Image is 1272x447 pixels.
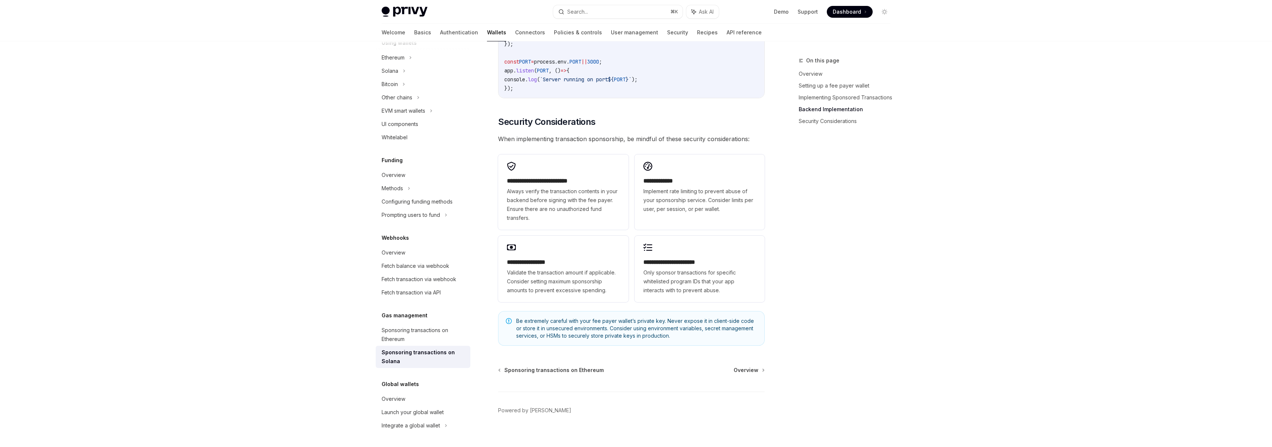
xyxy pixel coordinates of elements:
[806,56,839,65] span: On this page
[504,76,525,83] span: console
[382,120,418,129] div: UI components
[643,268,756,295] span: Only sponsor transactions for specific whitelisted program IDs that your app interacts with to pr...
[414,24,431,41] a: Basics
[697,24,718,41] a: Recipes
[587,58,599,65] span: 3000
[376,346,470,368] a: Sponsoring transactions on Solana
[382,311,427,320] h5: Gas management
[516,67,534,74] span: listen
[376,286,470,299] a: Fetch transaction via API
[504,67,513,74] span: app
[553,5,683,18] button: Search...⌘K
[504,41,513,47] span: });
[611,24,658,41] a: User management
[376,324,470,346] a: Sponsoring transactions on Ethereum
[382,348,466,366] div: Sponsoring transactions on Solana
[525,76,528,83] span: .
[382,80,398,89] div: Bitcoin
[382,53,405,62] div: Ethereum
[534,58,555,65] span: process
[507,268,619,295] span: Validate the transaction amount if applicable. Consider setting maximum sponsorship amounts to pr...
[498,134,765,144] span: When implementing transaction sponsorship, be mindful of these security considerations:
[504,85,513,92] span: });
[799,68,896,80] a: Overview
[382,197,453,206] div: Configuring funding methods
[382,184,403,193] div: Methods
[537,67,549,74] span: PORT
[382,93,412,102] div: Other chains
[382,7,427,17] img: light logo
[382,106,425,115] div: EVM smart wallets
[382,288,441,297] div: Fetch transaction via API
[504,366,604,374] span: Sponsoring transactions on Ethereum
[581,58,587,65] span: ||
[376,117,470,131] a: UI components
[566,67,569,74] span: {
[561,67,566,74] span: =>
[643,187,756,214] span: Implement rate limiting to prevent abuse of your sponsorship service. Consider limits per user, p...
[519,58,531,65] span: PORT
[382,211,440,219] div: Prompting users to fund
[599,58,602,65] span: ;
[558,58,566,65] span: env
[554,24,602,41] a: Policies & controls
[626,76,629,83] span: }
[799,92,896,103] a: Implementing Sponsored Transactions
[499,366,604,374] a: Sponsoring transactions on Ethereum
[528,76,537,83] span: log
[382,421,440,430] div: Integrate a global wallet
[376,195,470,208] a: Configuring funding methods
[487,24,506,41] a: Wallets
[670,9,678,15] span: ⌘ K
[632,76,637,83] span: );
[382,395,405,403] div: Overview
[667,24,688,41] a: Security
[515,24,545,41] a: Connectors
[555,58,558,65] span: .
[608,76,614,83] span: ${
[376,406,470,419] a: Launch your global wallet
[382,408,444,417] div: Launch your global wallet
[382,275,456,284] div: Fetch transaction via webhook
[376,392,470,406] a: Overview
[507,187,619,222] span: Always verify the transaction contents in your backend before signing with the fee payer. Ensure ...
[774,8,789,16] a: Demo
[540,76,608,83] span: `Server running on port
[376,273,470,286] a: Fetch transaction via webhook
[686,5,719,18] button: Ask AI
[799,115,896,127] a: Security Considerations
[382,156,403,165] h5: Funding
[833,8,861,16] span: Dashboard
[629,76,632,83] span: `
[531,58,534,65] span: =
[734,366,764,374] a: Overview
[799,80,896,92] a: Setting up a fee payer wallet
[382,380,419,389] h5: Global wallets
[534,67,537,74] span: (
[827,6,873,18] a: Dashboard
[382,233,409,242] h5: Webhooks
[799,103,896,115] a: Backend Implementation
[376,246,470,259] a: Overview
[879,6,890,18] button: Toggle dark mode
[382,262,449,270] div: Fetch balance via webhook
[513,67,516,74] span: .
[382,24,405,41] a: Welcome
[516,317,757,339] span: Be extremely careful with your fee payer wallet’s private key. Never expose it in client-side cod...
[382,326,466,344] div: Sponsoring transactions on Ethereum
[440,24,478,41] a: Authentication
[798,8,818,16] a: Support
[376,259,470,273] a: Fetch balance via webhook
[699,8,714,16] span: Ask AI
[382,248,405,257] div: Overview
[537,76,540,83] span: (
[382,66,398,75] div: Solana
[504,58,519,65] span: const
[569,58,581,65] span: PORT
[734,366,758,374] span: Overview
[614,76,626,83] span: PORT
[382,133,407,142] div: Whitelabel
[549,67,561,74] span: , ()
[382,171,405,180] div: Overview
[376,131,470,144] a: Whitelabel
